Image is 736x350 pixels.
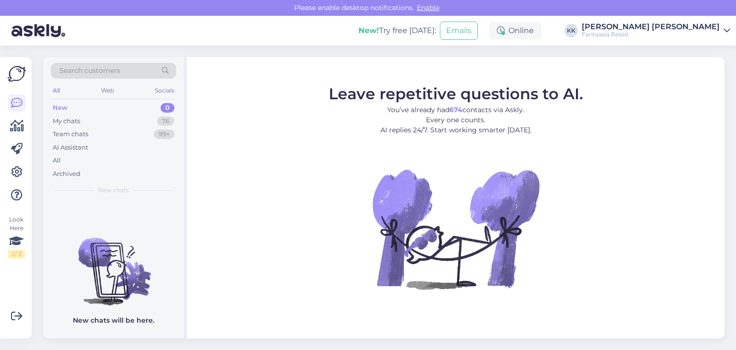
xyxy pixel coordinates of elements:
[582,31,720,38] div: Fantaasia Reisid
[8,65,26,83] img: Askly Logo
[53,117,80,126] div: My chats
[329,84,583,103] span: Leave repetitive questions to AI.
[358,26,379,35] b: New!
[369,142,542,315] img: No Chat active
[8,250,25,258] div: 2 / 3
[582,23,720,31] div: [PERSON_NAME] [PERSON_NAME]
[53,143,88,152] div: AI Assistant
[564,24,578,37] div: KK
[98,186,129,195] span: New chats
[329,105,583,135] p: You’ve already had contacts via Askly. Every one counts. AI replies 24/7. Start working smarter [...
[53,156,61,165] div: All
[53,169,80,179] div: Archived
[161,103,174,113] div: 0
[8,215,25,258] div: Look Here
[43,221,184,307] img: No chats
[53,103,68,113] div: New
[51,84,62,97] div: All
[582,23,730,38] a: [PERSON_NAME] [PERSON_NAME]Fantaasia Reisid
[358,25,436,36] div: Try free [DATE]:
[449,105,462,114] b: 674
[440,22,478,40] button: Emails
[157,117,174,126] div: 76
[489,22,541,39] div: Online
[99,84,116,97] div: Web
[59,66,120,76] span: Search customers
[414,3,442,12] span: Enable
[73,315,154,326] p: New chats will be here.
[53,129,88,139] div: Team chats
[153,84,176,97] div: Socials
[154,129,174,139] div: 99+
